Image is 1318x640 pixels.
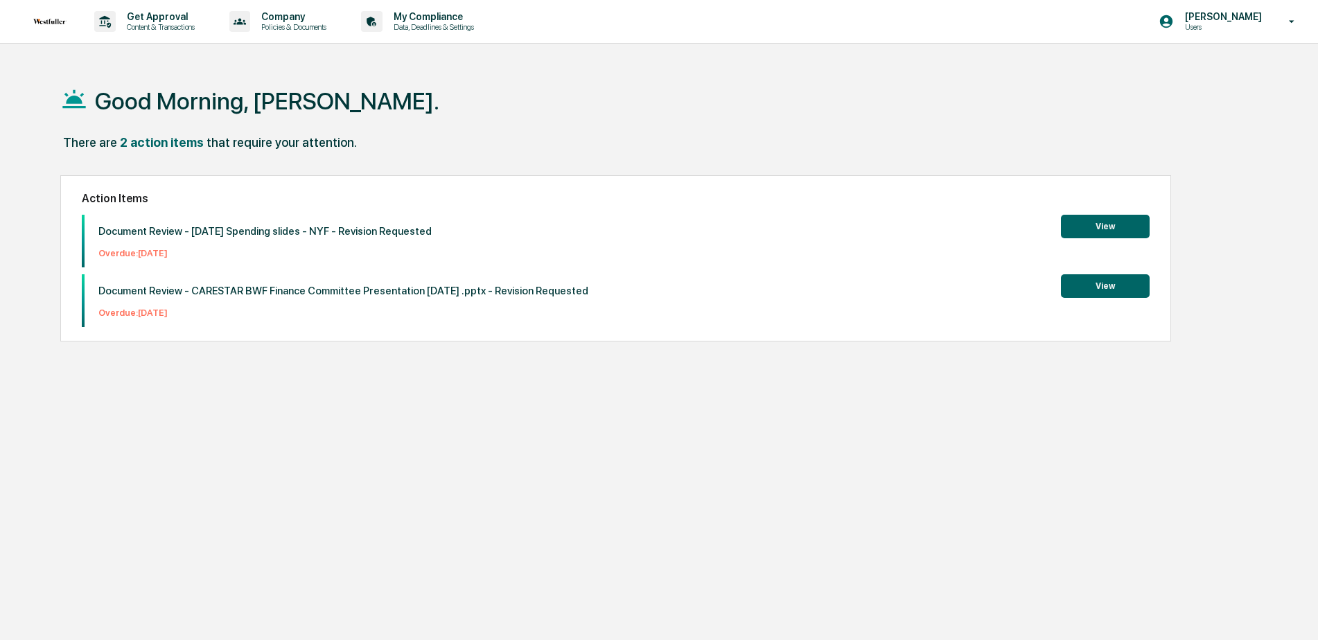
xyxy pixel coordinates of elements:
p: Company [250,11,333,22]
div: that require your attention. [207,135,357,150]
p: Users [1174,22,1269,32]
a: View [1061,219,1150,232]
p: Data, Deadlines & Settings [383,22,481,32]
p: Get Approval [116,11,202,22]
p: Policies & Documents [250,22,333,32]
h1: Good Morning, [PERSON_NAME]. [95,87,439,115]
button: View [1061,215,1150,238]
img: logo [33,19,67,24]
div: 2 action items [120,135,204,150]
p: Content & Transactions [116,22,202,32]
div: There are [63,135,117,150]
p: Overdue: [DATE] [98,308,588,318]
h2: Action Items [82,192,1150,205]
a: View [1061,278,1150,292]
button: View [1061,274,1150,298]
p: Overdue: [DATE] [98,248,432,258]
p: Document Review - CARESTAR BWF Finance Committee Presentation [DATE] .pptx - Revision Requested [98,285,588,297]
p: Document Review - [DATE] Spending slides - NYF - Revision Requested [98,225,432,238]
p: [PERSON_NAME] [1174,11,1269,22]
p: My Compliance [383,11,481,22]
